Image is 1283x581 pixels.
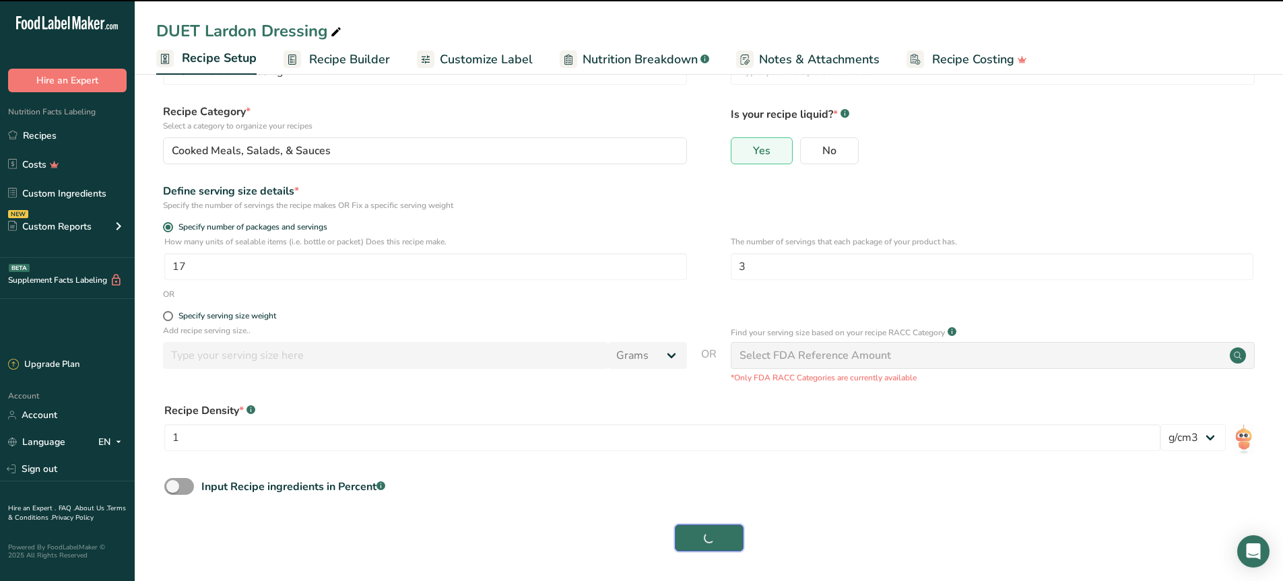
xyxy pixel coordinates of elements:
[98,434,127,450] div: EN
[8,219,92,234] div: Custom Reports
[178,311,276,321] div: Specify serving size weight
[172,143,331,159] span: Cooked Meals, Salads, & Sauces
[440,50,533,69] span: Customize Label
[201,479,385,495] div: Input Recipe ingredients in Percent
[8,504,56,513] a: Hire an Expert .
[309,50,390,69] span: Recipe Builder
[163,199,687,211] div: Specify the number of servings the recipe makes OR Fix a specific serving weight
[907,44,1027,75] a: Recipe Costing
[284,44,390,75] a: Recipe Builder
[701,346,717,384] span: OR
[731,104,1255,123] p: Is your recipe liquid?
[8,543,127,559] div: Powered By FoodLabelMaker © 2025 All Rights Reserved
[173,222,327,232] span: Specify number of packages and servings
[164,236,687,248] p: How many units of sealable items (i.e. bottle or packet) Does this recipe make.
[731,327,945,339] p: Find your serving size based on your recipe RACC Category
[164,424,1160,451] input: Type your density here
[163,324,687,337] p: Add recipe serving size..
[8,504,126,522] a: Terms & Conditions .
[8,210,28,218] div: NEW
[822,144,836,158] span: No
[1234,424,1253,454] img: RIA AI Bot
[163,342,608,369] input: Type your serving size here
[8,358,79,372] div: Upgrade Plan
[75,504,107,513] a: About Us .
[731,236,1253,248] p: The number of servings that each package of your product has.
[1237,535,1270,568] div: Open Intercom Messenger
[417,44,533,75] a: Customize Label
[560,44,709,75] a: Nutrition Breakdown
[163,183,687,199] div: Define serving size details
[163,288,174,300] div: OR
[163,120,687,132] p: Select a category to organize your recipes
[59,504,75,513] a: FAQ .
[52,513,94,522] a: Privacy Policy
[8,69,127,92] button: Hire an Expert
[759,50,880,69] span: Notes & Attachments
[163,137,687,164] button: Cooked Meals, Salads, & Sauces
[739,347,891,364] div: Select FDA Reference Amount
[932,50,1014,69] span: Recipe Costing
[9,264,30,272] div: BETA
[731,372,1255,384] p: *Only FDA RACC Categories are currently available
[8,430,65,454] a: Language
[753,144,770,158] span: Yes
[583,50,698,69] span: Nutrition Breakdown
[156,19,344,43] div: DUET Lardon Dressing
[736,44,880,75] a: Notes & Attachments
[182,49,257,67] span: Recipe Setup
[156,43,257,75] a: Recipe Setup
[163,104,687,132] label: Recipe Category
[164,403,1253,419] div: Recipe Density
